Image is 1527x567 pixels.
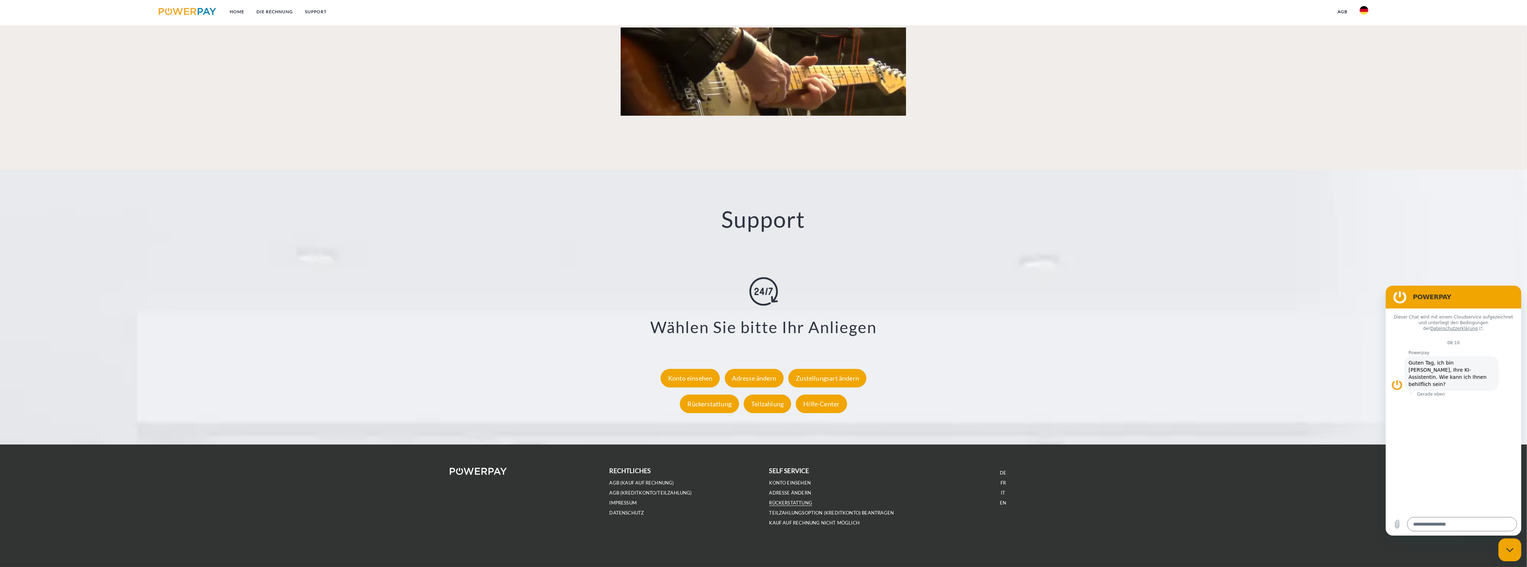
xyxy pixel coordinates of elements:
[514,27,1014,116] a: Fallback Image
[796,395,847,413] div: Hilfe-Center
[299,5,333,18] a: SUPPORT
[744,395,791,413] div: Teilzahlung
[678,400,741,408] a: Rückerstattung
[742,400,793,408] a: Teilzahlung
[1000,500,1006,506] a: EN
[1386,286,1521,536] iframe: Messaging-Fenster
[610,480,674,486] a: AGB (Kauf auf Rechnung)
[1498,538,1521,561] iframe: Schaltfläche zum Öffnen des Messaging-Fensters; Konversation läuft
[787,374,868,382] a: Zustellungsart ändern
[250,5,299,18] a: DIE RECHNUNG
[610,467,651,475] b: rechtliches
[769,510,894,516] a: Teilzahlungsoption (KREDITKONTO) beantragen
[1001,480,1006,486] a: FR
[159,8,216,15] img: logo-powerpay.svg
[769,480,811,486] a: Konto einsehen
[610,490,692,496] a: AGB (Kreditkonto/Teilzahlung)
[1360,6,1368,15] img: de
[610,500,637,506] a: IMPRESSUM
[450,468,507,475] img: logo-powerpay-white.svg
[1332,5,1354,18] a: agb
[85,317,1442,337] h3: Wählen Sie bitte Ihr Anliegen
[749,277,778,306] img: online-shopping.svg
[769,520,860,526] a: Kauf auf Rechnung nicht möglich
[1001,490,1005,496] a: IT
[723,374,786,382] a: Adresse ändern
[769,467,809,475] b: self service
[76,205,1451,234] h2: Support
[725,369,784,387] div: Adresse ändern
[788,369,866,387] div: Zustellungsart ändern
[661,369,720,387] div: Konto einsehen
[680,395,739,413] div: Rückerstattung
[794,400,849,408] a: Hilfe-Center
[610,510,644,516] a: DATENSCHUTZ
[1000,470,1006,476] a: DE
[659,374,722,382] a: Konto einsehen
[769,490,811,496] a: Adresse ändern
[224,5,250,18] a: Home
[769,500,813,506] a: Rückerstattung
